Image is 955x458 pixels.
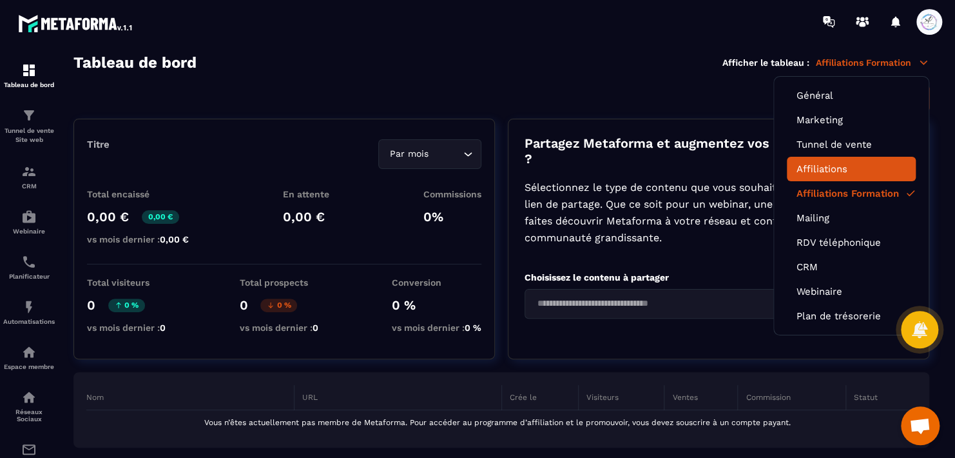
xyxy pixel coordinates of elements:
img: automations [21,209,37,224]
p: Tunnel de vente Site web [3,126,55,144]
p: 0 % [108,299,145,312]
img: email [21,442,37,457]
span: 0 % [465,323,481,333]
th: Crée le [501,385,578,410]
a: Affiliations Formation [796,188,906,199]
p: 0% [423,209,481,224]
p: CRM [3,183,55,190]
img: scheduler [21,254,37,270]
img: formation [21,63,37,78]
p: 0 % [392,297,481,313]
img: social-network [21,390,37,405]
p: Planificateur [3,273,55,280]
p: Total prospects [239,277,318,288]
p: Titre [87,139,110,150]
a: formationformationTableau de bord [3,53,55,98]
span: 0 [160,323,166,333]
span: 0 [312,323,318,333]
div: Search for option [525,289,826,319]
p: Total visiteurs [87,277,166,288]
img: logo [18,12,134,35]
a: Mailing [796,212,906,224]
p: vs mois dernier : [239,323,318,333]
h3: Tableau de bord [73,54,197,72]
a: Affiliations [796,163,906,175]
p: Conversion [392,277,481,288]
input: Search for option [431,147,460,161]
p: Affiliations Formation [816,57,929,68]
th: Commission [738,385,845,410]
p: vs mois dernier : [392,323,481,333]
img: formation [21,164,37,179]
span: Par mois [387,147,431,161]
p: Vous n’êtes actuellement pas membre de Metaforma. Pour accéder au programme d’affiliation et le p... [86,418,909,427]
input: Search for option [533,297,805,311]
p: Total encaissé [87,189,189,199]
p: 0 [87,297,95,313]
a: formationformationCRM [3,154,55,199]
p: Choisissez le contenu à partager [525,272,912,283]
p: En attente [283,189,329,199]
img: formation [21,108,37,123]
p: vs mois dernier : [87,323,166,333]
a: automationsautomationsEspace membre [3,335,55,380]
p: Réseaux Sociaux [3,408,55,423]
img: automations [21,299,37,315]
a: Plan de trésorerie [796,310,906,322]
div: Search for option [378,139,481,169]
a: RDV téléphonique [796,237,906,248]
th: Nom [86,385,294,410]
a: Marketing [796,114,906,126]
p: 0,00 € [87,209,129,224]
a: Général [796,90,906,101]
a: automationsautomationsAutomatisations [3,290,55,335]
p: Afficher le tableau : [722,57,809,68]
a: CRM [796,261,906,273]
a: social-networksocial-networkRéseaux Sociaux [3,380,55,432]
p: 0,00 € [283,209,329,224]
div: Ouvrir le chat [901,406,940,445]
th: Visiteurs [578,385,664,410]
p: 0 % [260,299,297,312]
p: 0,00 € [142,210,179,224]
p: Sélectionnez le type de contenu que vous souhaitez promouvoir et copiez le lien de partage. Que c... [525,179,912,246]
a: Webinaire [796,286,906,297]
p: Partagez Metaforma et augmentez vos revenues simplement ? [525,135,912,166]
p: Espace membre [3,363,55,370]
p: Commissions [423,189,481,199]
img: automations [21,344,37,360]
p: 0 [239,297,247,313]
a: formationformationTunnel de vente Site web [3,98,55,154]
p: vs mois dernier : [87,234,189,244]
span: 0,00 € [160,234,189,244]
a: automationsautomationsWebinaire [3,199,55,244]
p: Webinaire [3,228,55,235]
a: Tunnel de vente [796,139,906,150]
th: URL [294,385,501,410]
th: Ventes [664,385,738,410]
th: Statut [845,385,916,410]
p: Tableau de bord [3,81,55,88]
a: schedulerschedulerPlanificateur [3,244,55,290]
p: Automatisations [3,318,55,325]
